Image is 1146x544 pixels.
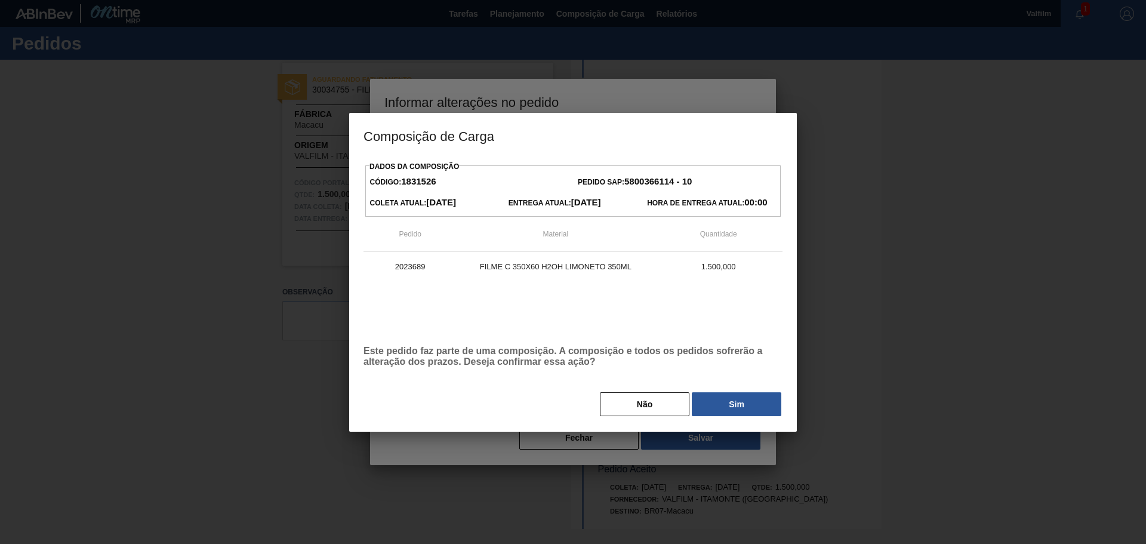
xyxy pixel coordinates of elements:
strong: [DATE] [426,197,456,207]
span: Quantidade [700,230,737,238]
span: Entrega Atual: [509,199,601,207]
span: Pedido [399,230,421,238]
span: Hora de Entrega Atual: [647,199,767,207]
h3: Composição de Carga [349,113,797,158]
strong: 5800366114 - 10 [624,176,692,186]
td: 1.500,000 [654,252,783,282]
span: Coleta Atual: [370,199,456,207]
button: Não [600,392,689,416]
span: Pedido SAP: [578,178,692,186]
label: Dados da Composição [369,162,459,171]
strong: 1831526 [401,176,436,186]
strong: 00:00 [744,197,767,207]
button: Sim [692,392,781,416]
td: 2023689 [363,252,457,282]
span: Material [543,230,569,238]
p: Este pedido faz parte de uma composição. A composição e todos os pedidos sofrerão a alteração dos... [363,346,783,367]
td: FILME C 350X60 H2OH LIMONETO 350ML [457,252,654,282]
strong: [DATE] [571,197,601,207]
span: Código: [370,178,436,186]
